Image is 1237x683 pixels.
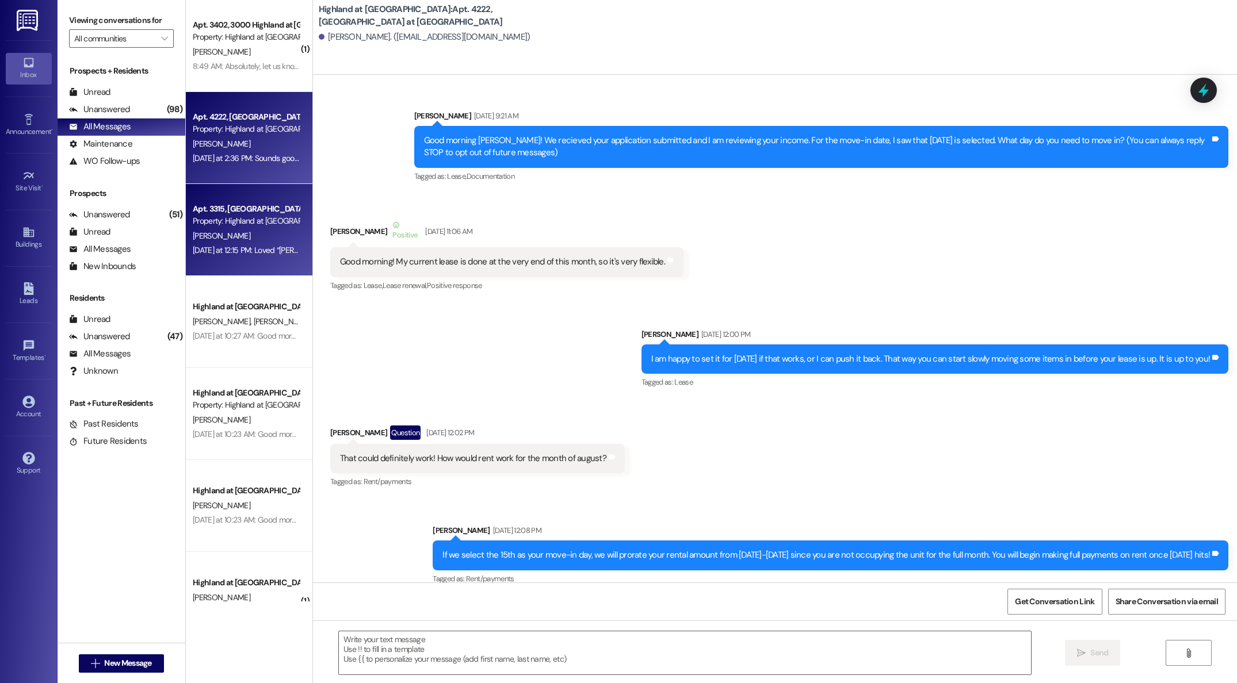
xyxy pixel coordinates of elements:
[651,353,1211,365] div: I am happy to set it for [DATE] if that works, or I can push it back. That way you can start slow...
[340,452,606,465] div: That could definitely work! How would rent work for the month of august?
[490,524,541,536] div: [DATE] 12:08 PM
[642,374,1229,390] div: Tagged as:
[447,171,466,181] span: Lease ,
[69,243,131,255] div: All Messages
[104,657,151,669] span: New Message
[41,182,43,190] span: •
[193,577,299,589] div: Highland at [GEOGRAPHIC_DATA]
[51,126,53,134] span: •
[642,328,1229,344] div: [PERSON_NAME]
[414,168,1228,185] div: Tagged as:
[1116,596,1218,608] span: Share Conversation via email
[17,10,40,31] img: ResiDesk Logo
[69,313,110,325] div: Unread
[193,123,299,135] div: Property: Highland at [GEOGRAPHIC_DATA]
[424,135,1210,159] div: Good morning [PERSON_NAME]! We recieved your application submitted and I am reviewing your income...
[330,277,684,294] div: Tagged as:
[6,166,52,197] a: Site Visit •
[193,485,299,497] div: Highland at [GEOGRAPHIC_DATA]
[193,139,250,149] span: [PERSON_NAME]
[166,206,185,224] div: (51)
[165,328,185,346] div: (47)
[69,86,110,98] div: Unread
[69,11,174,29] label: Viewing conversations for
[319,31,530,43] div: [PERSON_NAME]. ([EMAIL_ADDRESS][DOMAIN_NAME])
[69,121,131,133] div: All Messages
[330,219,684,247] div: [PERSON_NAME]
[193,500,250,511] span: [PERSON_NAME]
[193,515,473,525] div: [DATE] at 10:23 AM: Good morning [PERSON_NAME], we received a package for you.
[69,226,110,238] div: Unread
[6,448,52,479] a: Support
[193,19,299,31] div: Apt. 3402, 3000 Highland at [GEOGRAPHIC_DATA]
[193,415,250,425] span: [PERSON_NAME]
[1090,647,1108,659] span: Send
[193,429,473,439] div: [DATE] at 10:23 AM: Good morning [PERSON_NAME], we received a package for you.
[1184,649,1193,658] i: 
[193,153,863,163] div: [DATE] at 2:36 PM: Sounds good! Since our office will be closed, please leave your key fobs, mail...
[193,231,250,241] span: [PERSON_NAME]
[6,279,52,310] a: Leads
[58,292,185,304] div: Residents
[390,219,419,243] div: Positive
[193,316,254,327] span: [PERSON_NAME]
[69,418,139,430] div: Past Residents
[364,477,412,486] span: Rent/payments
[6,392,52,423] a: Account
[330,473,625,490] div: Tagged as:
[74,29,155,48] input: All communities
[427,281,482,290] span: Positive response
[330,425,625,444] div: [PERSON_NAME]
[193,215,299,227] div: Property: Highland at [GEOGRAPHIC_DATA]
[69,365,118,377] div: Unknown
[193,61,460,71] div: 8:49 AM: Absolutely, let us know if you need anything else :) Have a great [DATE].
[1108,589,1225,615] button: Share Conversation via email
[390,425,421,440] div: Question
[69,155,140,167] div: WO Follow-ups
[364,281,383,290] span: Lease ,
[164,101,185,118] div: (98)
[193,111,299,123] div: Apt. 4222, [GEOGRAPHIC_DATA] at [GEOGRAPHIC_DATA]
[466,574,514,584] span: Rent/payments
[79,654,164,673] button: New Message
[698,328,750,340] div: [DATE] 12:00 PM
[69,348,131,360] div: All Messages
[1007,589,1102,615] button: Get Conversation Link
[471,110,518,122] div: [DATE] 9:21 AM
[467,171,515,181] span: Documentation
[193,301,299,313] div: Highland at [GEOGRAPHIC_DATA]
[414,110,1228,126] div: [PERSON_NAME]
[69,138,132,150] div: Maintenance
[69,209,130,221] div: Unanswered
[69,260,136,273] div: New Inbounds
[433,524,1228,540] div: [PERSON_NAME]
[6,53,52,84] a: Inbox
[58,397,185,409] div: Past + Future Residents
[433,570,1228,587] div: Tagged as:
[193,387,299,399] div: Highland at [GEOGRAPHIC_DATA]
[1015,596,1094,608] span: Get Conversation Link
[1065,640,1121,666] button: Send
[423,427,474,439] div: [DATE] 12:02 PM
[193,592,250,603] span: [PERSON_NAME]
[442,549,1210,561] div: If we select the 15th as your move-in day, we will prorate your rental amount from [DATE]-[DATE] ...
[91,659,100,668] i: 
[69,103,130,116] div: Unanswered
[58,65,185,77] div: Prospects + Residents
[1077,649,1086,658] i: 
[58,187,185,199] div: Prospects
[6,222,52,254] a: Buildings
[193,31,299,43] div: Property: Highland at [GEOGRAPHIC_DATA]
[69,435,147,447] div: Future Residents
[674,377,693,387] span: Lease
[319,3,549,28] b: Highland at [GEOGRAPHIC_DATA]: Apt. 4222, [GEOGRAPHIC_DATA] at [GEOGRAPHIC_DATA]
[193,203,299,215] div: Apt. 3315, [GEOGRAPHIC_DATA] at [GEOGRAPHIC_DATA]
[340,256,665,268] div: Good morning! My current lease is done at the very end of this month, so it's very flexible.
[161,34,167,43] i: 
[253,316,311,327] span: [PERSON_NAME]
[193,245,497,255] div: [DATE] at 12:15 PM: Loved “[PERSON_NAME] (Highland at [GEOGRAPHIC_DATA]): Since we…”
[6,336,52,367] a: Templates •
[383,281,427,290] span: Lease renewal ,
[69,331,130,343] div: Unanswered
[44,352,46,360] span: •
